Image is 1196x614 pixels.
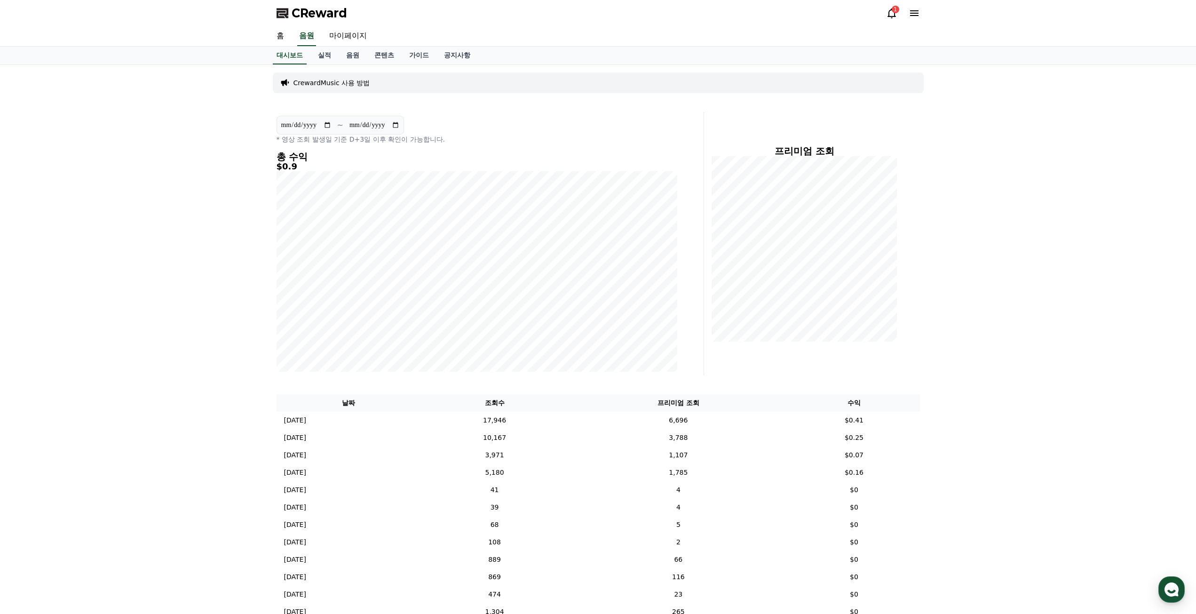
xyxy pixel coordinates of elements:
p: [DATE] [284,537,306,547]
td: 3,788 [568,429,788,447]
td: 108 [421,534,569,551]
a: 1 [886,8,897,19]
p: [DATE] [284,450,306,460]
a: 콘텐츠 [367,47,402,64]
a: 음원 [297,26,316,46]
td: 3,971 [421,447,569,464]
td: $0.07 [788,447,919,464]
th: 프리미엄 조회 [568,394,788,412]
p: [DATE] [284,468,306,478]
a: 대시보드 [273,47,307,64]
td: $0.25 [788,429,919,447]
td: 4 [568,481,788,499]
td: $0 [788,481,919,499]
td: 5,180 [421,464,569,481]
p: [DATE] [284,572,306,582]
td: $0 [788,499,919,516]
p: ~ [337,120,343,131]
p: [DATE] [284,502,306,512]
td: 10,167 [421,429,569,447]
a: 가이드 [402,47,436,64]
td: 6,696 [568,412,788,429]
td: $0.16 [788,464,919,481]
td: $0 [788,586,919,603]
a: 음원 [339,47,367,64]
p: [DATE] [284,433,306,443]
a: 홈 [269,26,292,46]
h4: 총 수익 [277,152,677,162]
p: [DATE] [284,415,306,425]
td: 4 [568,499,788,516]
div: 1 [892,6,899,13]
th: 조회수 [421,394,569,412]
td: 5 [568,516,788,534]
td: 2 [568,534,788,551]
td: $0 [788,551,919,568]
h4: 프리미엄 조회 [712,146,897,156]
td: $0.41 [788,412,919,429]
p: [DATE] [284,555,306,565]
h5: $0.9 [277,162,677,171]
td: 23 [568,586,788,603]
p: [DATE] [284,485,306,495]
td: 1,785 [568,464,788,481]
td: 116 [568,568,788,586]
p: [DATE] [284,520,306,530]
p: [DATE] [284,590,306,599]
td: 66 [568,551,788,568]
a: 마이페이지 [322,26,374,46]
span: CReward [292,6,347,21]
td: 474 [421,586,569,603]
td: $0 [788,516,919,534]
td: $0 [788,534,919,551]
a: CrewardMusic 사용 방법 [293,78,370,88]
td: 39 [421,499,569,516]
td: 869 [421,568,569,586]
td: 17,946 [421,412,569,429]
td: $0 [788,568,919,586]
th: 수익 [788,394,919,412]
td: 68 [421,516,569,534]
a: CReward [277,6,347,21]
a: 실적 [310,47,339,64]
p: * 영상 조회 발생일 기준 D+3일 이후 확인이 가능합니다. [277,135,677,144]
td: 1,107 [568,447,788,464]
a: 공지사항 [436,47,478,64]
td: 889 [421,551,569,568]
td: 41 [421,481,569,499]
th: 날짜 [277,394,421,412]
